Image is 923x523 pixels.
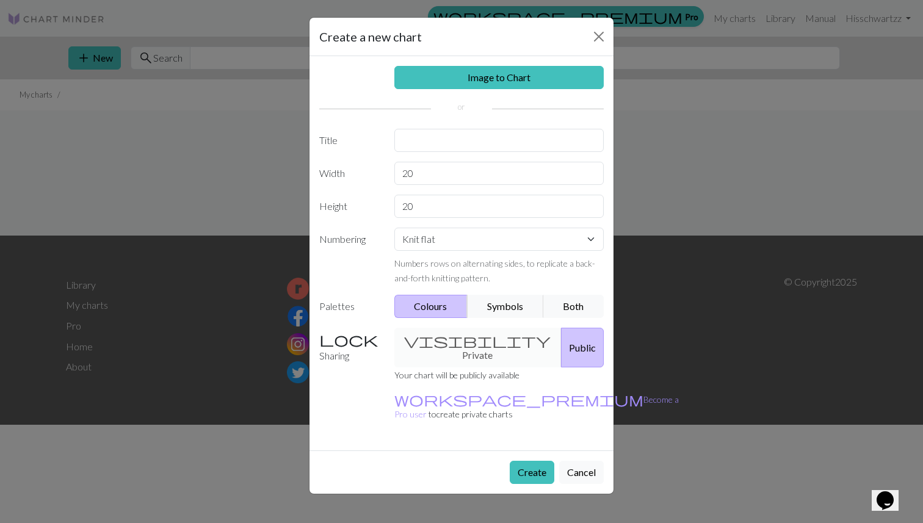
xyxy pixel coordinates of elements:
[394,66,604,89] a: Image to Chart
[543,295,604,318] button: Both
[561,328,604,367] button: Public
[589,27,609,46] button: Close
[394,295,468,318] button: Colours
[872,474,911,511] iframe: chat widget
[312,228,387,285] label: Numbering
[312,328,387,367] label: Sharing
[510,461,554,484] button: Create
[394,258,595,283] small: Numbers rows on alternating sides, to replicate a back-and-forth knitting pattern.
[312,162,387,185] label: Width
[319,27,422,46] h5: Create a new chart
[394,394,679,419] a: Become a Pro user
[312,195,387,218] label: Height
[394,394,679,419] small: to create private charts
[394,391,643,408] span: workspace_premium
[559,461,604,484] button: Cancel
[394,370,519,380] small: Your chart will be publicly available
[312,295,387,318] label: Palettes
[467,295,544,318] button: Symbols
[312,129,387,152] label: Title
